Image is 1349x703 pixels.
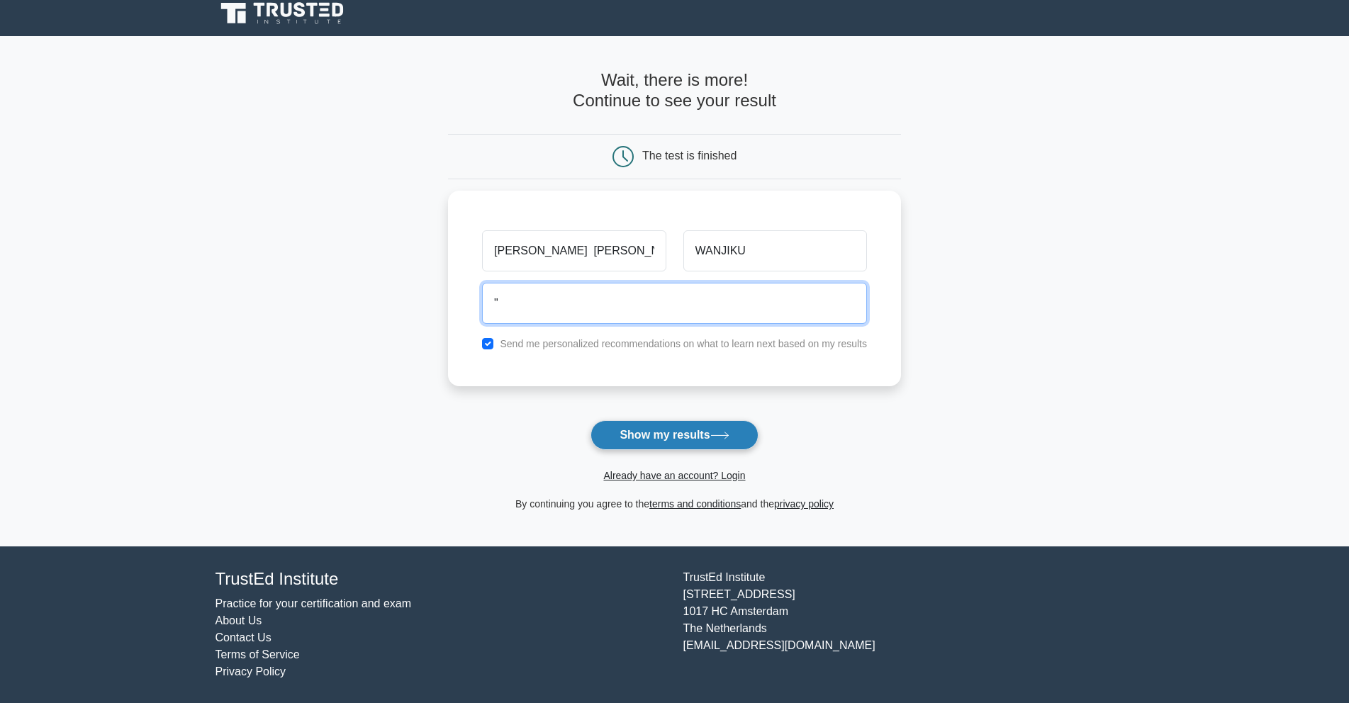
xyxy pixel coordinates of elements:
[215,648,300,660] a: Terms of Service
[215,665,286,677] a: Privacy Policy
[482,283,867,324] input: Email
[642,150,737,162] div: The test is finished
[440,495,909,512] div: By continuing you agree to the and the
[649,498,741,510] a: terms and conditions
[215,597,412,609] a: Practice for your certification and exam
[482,230,666,271] input: First name
[590,420,758,450] button: Show my results
[603,470,745,481] a: Already have an account? Login
[448,70,901,111] h4: Wait, there is more! Continue to see your result
[215,631,272,643] a: Contact Us
[215,614,262,626] a: About Us
[675,569,1143,680] div: TrustEd Institute [STREET_ADDRESS] 1017 HC Amsterdam The Netherlands [EMAIL_ADDRESS][DOMAIN_NAME]
[500,338,867,349] label: Send me personalized recommendations on what to learn next based on my results
[683,230,867,271] input: Last name
[215,569,666,590] h4: TrustEd Institute
[774,498,834,510] a: privacy policy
